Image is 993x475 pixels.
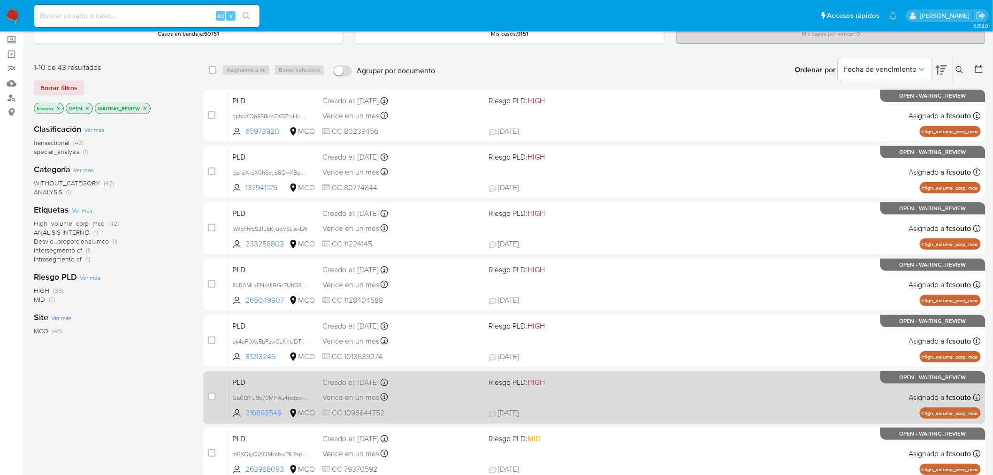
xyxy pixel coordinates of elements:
[34,10,260,22] input: Buscar usuario o caso...
[976,11,986,21] a: Salir
[920,11,973,20] p: felipe.cayon@mercadolibre.com
[237,9,256,23] button: search-icon
[973,22,988,30] span: 3.158.0
[889,12,897,20] a: Notificaciones
[827,11,880,21] span: Accesos rápidos
[229,11,232,20] span: s
[217,11,224,20] span: Alt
